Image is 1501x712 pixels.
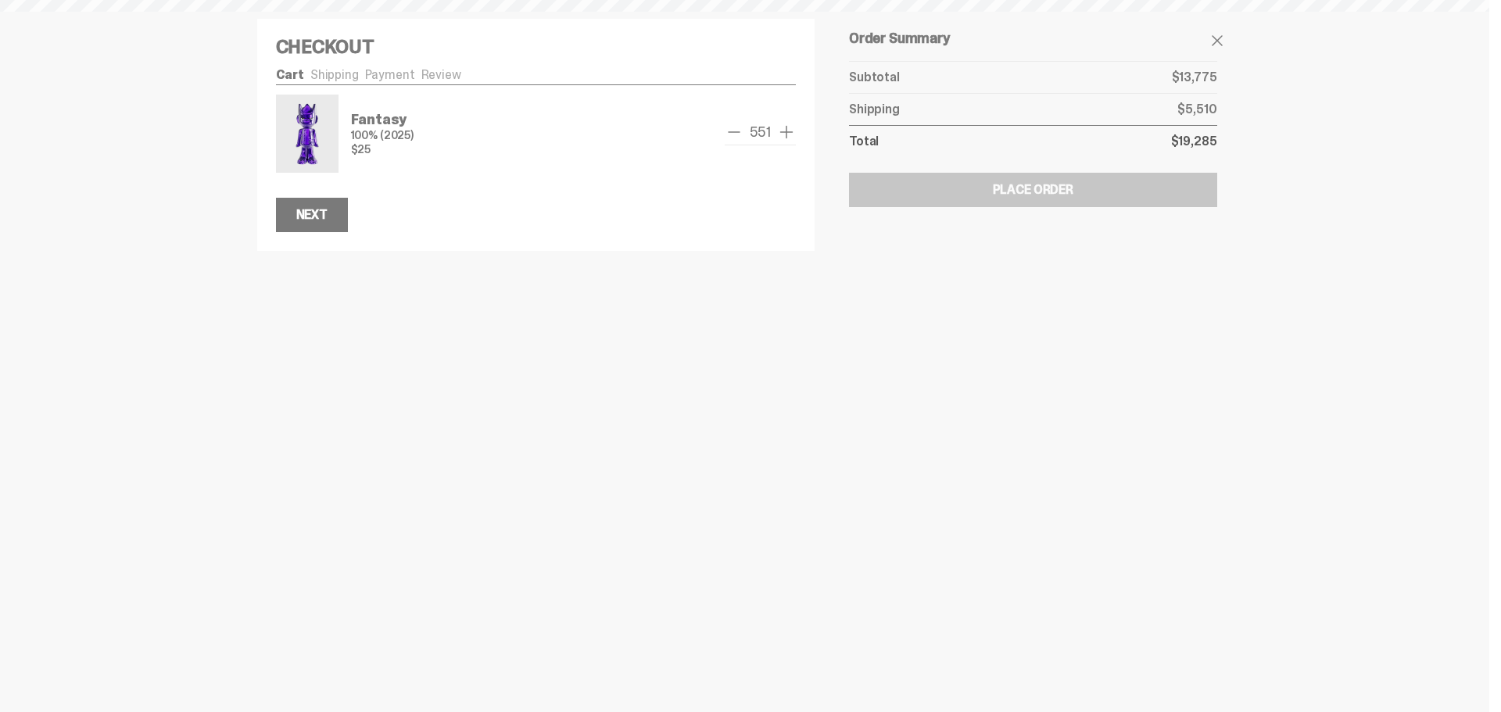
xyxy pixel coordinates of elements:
div: Place Order [993,184,1073,196]
a: Cart [276,66,304,83]
button: add one [777,123,796,141]
p: $13,775 [1172,71,1217,84]
a: Payment [365,66,415,83]
img: Fantasy [279,98,335,170]
p: Total [849,135,879,148]
div: Next [296,209,328,221]
span: 551 [743,125,777,139]
h4: Checkout [276,38,797,56]
p: Fantasy [351,113,414,127]
p: Subtotal [849,71,900,84]
button: remove one [725,123,743,141]
p: Shipping [849,103,900,116]
button: Next [276,198,348,232]
p: 100% (2025) [351,130,414,141]
p: $19,285 [1171,135,1217,148]
a: Shipping [310,66,359,83]
p: $25 [351,144,414,155]
p: $5,510 [1177,103,1216,116]
button: Place Order [849,173,1216,207]
h5: Order Summary [849,31,1216,45]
